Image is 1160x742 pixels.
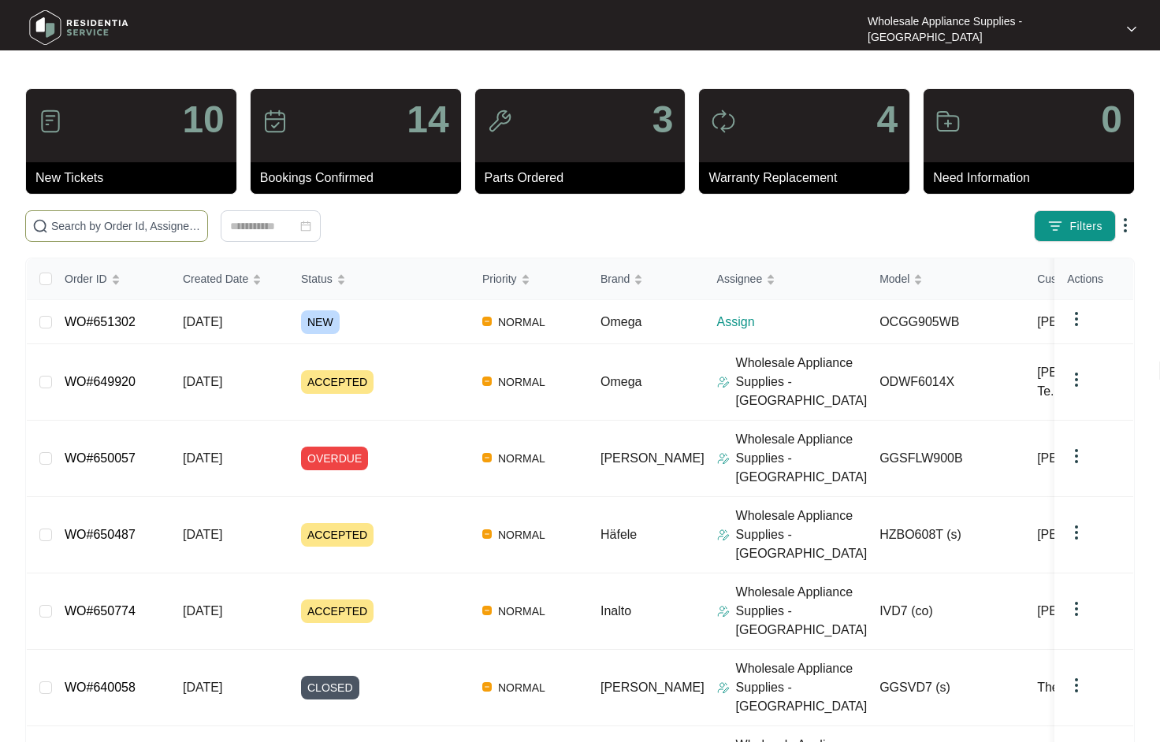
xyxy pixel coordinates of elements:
[705,258,868,300] th: Assignee
[301,676,359,699] span: CLOSED
[51,217,201,235] input: Search by Order Id, Assignee Name, Customer Name, Brand and Model
[38,109,63,134] img: icon
[1037,449,1141,468] span: [PERSON_NAME]
[717,376,730,388] img: Assigner Icon
[1037,270,1117,288] span: Customer Name
[487,109,512,134] img: icon
[868,13,1113,45] p: Wholesale Appliance Supplies - [GEOGRAPHIC_DATA]
[492,678,552,697] span: NORMAL
[1116,216,1135,235] img: dropdown arrow
[183,528,222,541] span: [DATE]
[717,681,730,694] img: Assigner Icon
[301,370,374,394] span: ACCEPTED
[1037,678,1148,697] span: The Good Guys E...
[736,506,868,563] p: Wholesale Appliance Supplies - [GEOGRAPHIC_DATA]
[717,313,868,332] p: Assign
[717,452,730,465] img: Assigner Icon
[35,169,236,187] p: New Tickets
[183,451,222,465] span: [DATE]
[288,258,470,300] th: Status
[736,659,868,716] p: Wholesale Appliance Supplies - [GEOGRAPHIC_DATA]
[1034,210,1116,242] button: filter iconFilters
[183,681,222,694] span: [DATE]
[736,430,868,487] p: Wholesale Appliance Supplies - [GEOGRAPHIC_DATA]
[482,682,492,692] img: Vercel Logo
[600,375,641,388] span: Omega
[879,270,909,288] span: Model
[1047,218,1063,234] img: filter icon
[1037,602,1141,621] span: [PERSON_NAME]
[65,451,136,465] a: WO#650057
[600,451,705,465] span: [PERSON_NAME]
[482,270,517,288] span: Priority
[717,270,763,288] span: Assignee
[1067,370,1086,389] img: dropdown arrow
[1067,599,1086,618] img: dropdown arrow
[65,270,107,288] span: Order ID
[183,315,222,328] span: [DATE]
[485,169,686,187] p: Parts Ordered
[600,315,641,328] span: Omega
[1127,25,1136,33] img: dropdown arrow
[708,169,909,187] p: Warranty Replacement
[182,101,224,139] p: 10
[65,604,136,618] a: WO#650774
[170,258,288,300] th: Created Date
[1054,258,1133,300] th: Actions
[301,599,374,623] span: ACCEPTED
[588,258,705,300] th: Brand
[65,528,136,541] a: WO#650487
[1069,218,1102,235] span: Filters
[24,4,134,51] img: residentia service logo
[482,317,492,326] img: Vercel Logo
[600,604,631,618] span: Inalto
[492,449,552,468] span: NORMAL
[867,573,1024,650] td: IVD7 (co)
[482,606,492,615] img: Vercel Logo
[711,109,736,134] img: icon
[652,101,674,139] p: 3
[933,169,1134,187] p: Need Information
[492,602,552,621] span: NORMAL
[65,375,136,388] a: WO#649920
[492,373,552,391] span: NORMAL
[935,109,961,134] img: icon
[482,377,492,386] img: Vercel Logo
[1037,525,1141,544] span: [PERSON_NAME]
[482,529,492,539] img: Vercel Logo
[1067,523,1086,542] img: dropdown arrow
[492,313,552,332] span: NORMAL
[301,310,340,334] span: NEW
[600,528,637,541] span: Häfele
[1067,447,1086,466] img: dropdown arrow
[867,650,1024,726] td: GGSVD7 (s)
[600,270,630,288] span: Brand
[32,218,48,234] img: search-icon
[867,300,1024,344] td: OCGG905WB
[1037,313,1141,332] span: [PERSON_NAME]
[301,270,333,288] span: Status
[301,523,374,547] span: ACCEPTED
[867,497,1024,573] td: HZBO608T (s)
[183,604,222,618] span: [DATE]
[736,583,868,640] p: Wholesale Appliance Supplies - [GEOGRAPHIC_DATA]
[876,101,898,139] p: 4
[183,270,248,288] span: Created Date
[470,258,588,300] th: Priority
[183,375,222,388] span: [DATE]
[1067,310,1086,328] img: dropdown arrow
[867,344,1024,421] td: ODWF6014X
[492,525,552,544] span: NORMAL
[65,681,136,694] a: WO#640058
[65,315,136,328] a: WO#651302
[407,101,448,139] p: 14
[52,258,170,300] th: Order ID
[1067,676,1086,695] img: dropdown arrow
[867,258,1024,300] th: Model
[717,529,730,541] img: Assigner Icon
[600,681,705,694] span: [PERSON_NAME]
[717,605,730,618] img: Assigner Icon
[301,447,368,470] span: OVERDUE
[1101,101,1122,139] p: 0
[262,109,288,134] img: icon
